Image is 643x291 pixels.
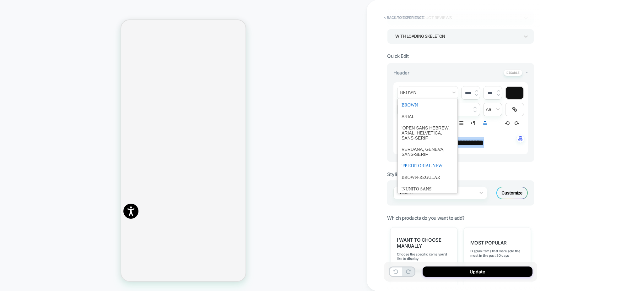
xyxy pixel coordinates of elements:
[397,86,458,99] span: font
[381,13,427,23] button: < Back to experience
[470,249,524,258] span: Display items that were sold the most in the past 30 days
[469,119,478,127] button: Right to Left
[470,240,507,246] span: Most Popular
[473,110,477,113] img: down
[484,103,502,116] span: transform
[526,69,528,75] span: -
[387,171,534,177] div: Styling
[475,90,478,92] img: up
[423,266,532,277] button: Update
[497,94,500,96] img: down
[393,70,409,76] span: Header
[518,136,522,141] img: edit with ai
[457,119,466,127] button: Bullet list
[387,215,465,221] span: Which products do you want to add?
[475,94,478,96] img: down
[387,53,408,59] span: Quick Edit
[497,90,500,92] img: up
[473,106,477,109] img: up
[395,32,520,41] div: WITH LOADING SKELETON
[481,119,489,127] span: Align
[397,252,451,261] span: Choose the specific items you'd like to display
[397,237,451,249] span: I want to choose manually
